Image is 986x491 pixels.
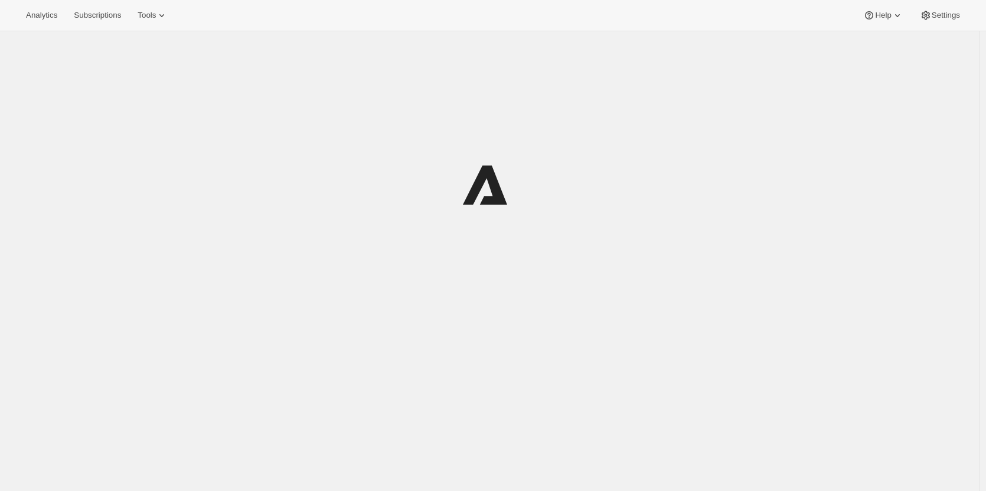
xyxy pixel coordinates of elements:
button: Analytics [19,7,64,24]
span: Subscriptions [74,11,121,20]
span: Help [875,11,891,20]
button: Subscriptions [67,7,128,24]
span: Analytics [26,11,57,20]
button: Settings [913,7,967,24]
button: Help [856,7,910,24]
span: Settings [932,11,960,20]
span: Tools [138,11,156,20]
button: Tools [130,7,175,24]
